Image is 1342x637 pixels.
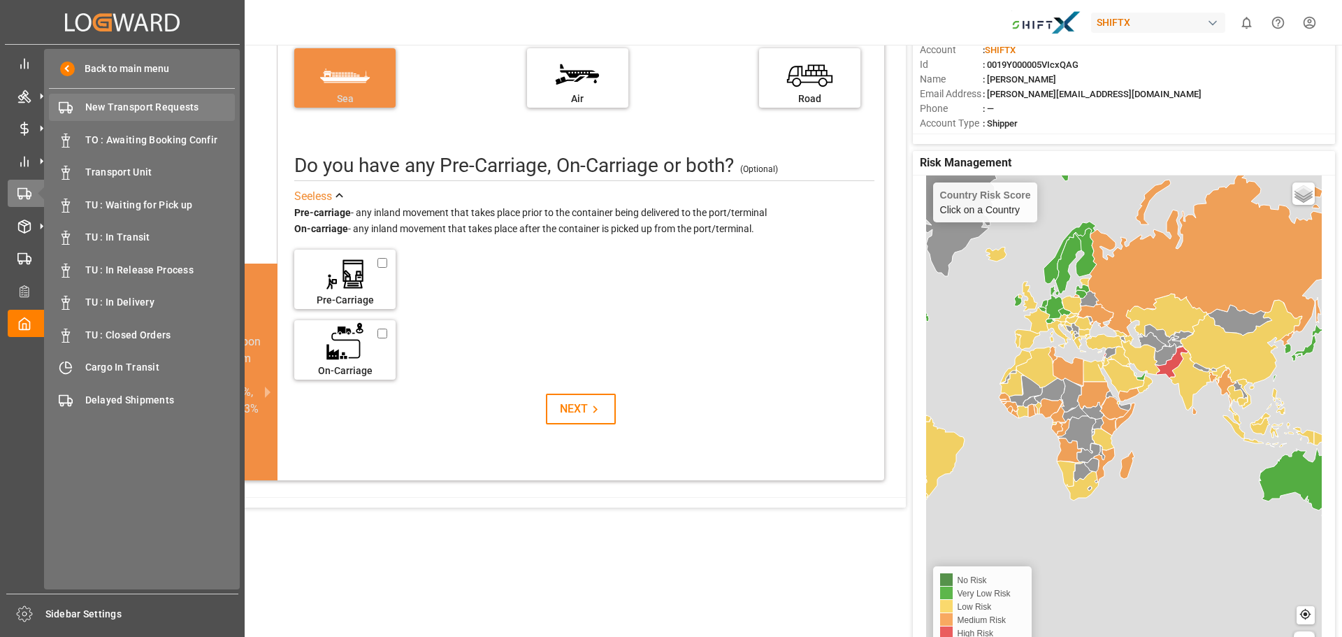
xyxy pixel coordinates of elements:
div: Sea [301,92,389,106]
span: : [PERSON_NAME][EMAIL_ADDRESS][DOMAIN_NAME] [983,89,1202,99]
span: New Transport Requests [85,100,236,115]
span: Account [920,43,983,57]
div: On-Carriage [301,364,389,378]
div: Road [766,92,853,106]
span: : — [983,103,994,114]
a: Workflows [8,245,237,272]
a: Delayed Shipments [49,386,235,413]
span: No Risk [958,575,987,585]
input: On-Carriage [377,327,387,340]
span: Transport Unit [85,165,236,180]
span: SHIFTX [985,45,1016,55]
input: Pre-Carriage [377,257,387,269]
strong: Pre-carriage [294,207,351,218]
a: Layers [1292,182,1315,205]
div: Do you have any Pre-Carriage, On-Carriage or both? (optional) [294,151,734,180]
span: Delayed Shipments [85,393,236,408]
span: : 0019Y000005VIcxQAG [983,59,1078,70]
div: Pre-Carriage [301,293,389,308]
a: Transport Unit [49,159,235,186]
button: show 0 new notifications [1231,7,1262,38]
span: : [983,45,1016,55]
span: Low Risk [958,602,992,612]
span: TU : In Delivery [85,295,236,310]
span: Back to main menu [75,62,169,76]
a: TU : Closed Orders [49,321,235,348]
strong: On-carriage [294,223,348,234]
a: Control Tower [8,50,237,77]
span: : Shipper [983,118,1018,129]
span: Risk Management [920,155,1011,171]
div: Click on a Country [940,189,1031,215]
img: Bildschirmfoto%202024-11-13%20um%2009.31.44.png_1731487080.png [1011,10,1081,35]
div: - any inland movement that takes place prior to the container being delivered to the port/termina... [294,205,874,238]
span: Medium Risk [958,615,1006,625]
a: TU : In Delivery [49,289,235,316]
span: Account Type [920,116,983,131]
span: TO : Awaiting Booking Confir [85,133,236,148]
a: Cargo In Transit [49,354,235,381]
span: Phone [920,101,983,116]
button: next slide / item [258,334,277,451]
button: Help Center [1262,7,1294,38]
a: My Cockpit [8,310,237,337]
span: TU : Closed Orders [85,328,236,343]
div: Air [534,92,621,106]
a: TO : Awaiting Booking Confir [49,126,235,153]
a: New Transport Requests [49,94,235,121]
span: Id [920,57,983,72]
div: (Optional) [740,163,778,176]
span: Name [920,72,983,87]
span: : [PERSON_NAME] [983,74,1056,85]
a: TU : Waiting for Pick up [49,191,235,218]
a: Configuration Audits [8,277,237,304]
button: SHIFTX [1091,9,1231,36]
h4: Country Risk Score [940,189,1031,201]
span: Cargo In Transit [85,360,236,375]
span: TU : Waiting for Pick up [85,198,236,213]
a: TU : In Transit [49,224,235,251]
div: See less [294,188,332,205]
button: NEXT [546,394,616,424]
span: Sidebar Settings [45,607,239,622]
span: TU : In Transit [85,230,236,245]
span: Very Low Risk [958,589,1011,599]
span: Email Address [920,87,983,101]
div: NEXT [560,401,603,417]
div: SHIFTX [1091,13,1225,33]
span: TU : In Release Process [85,263,236,278]
a: TU : In Release Process [49,256,235,283]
